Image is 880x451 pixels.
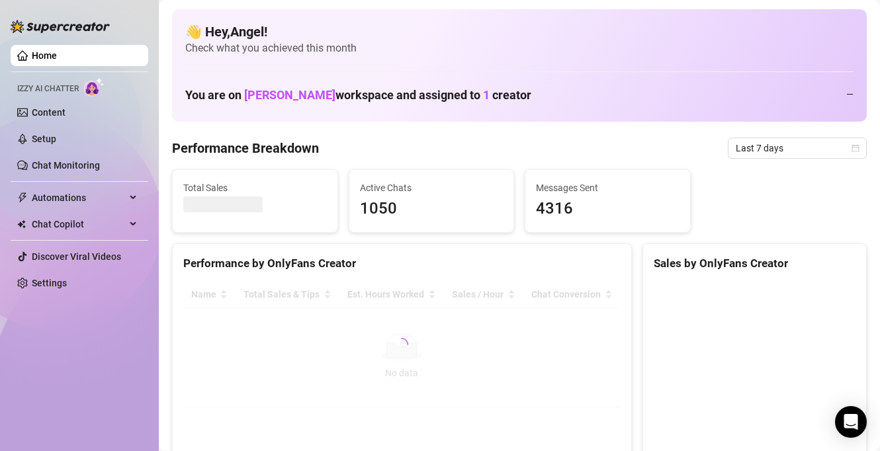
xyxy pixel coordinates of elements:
[852,144,859,152] span: calendar
[185,22,854,41] h4: 👋 Hey, Angel !
[17,220,26,229] img: Chat Copilot
[536,181,680,195] span: Messages Sent
[654,255,856,272] div: Sales by OnlyFans Creator
[360,196,504,222] span: 1050
[244,88,335,102] span: [PERSON_NAME]
[483,88,490,102] span: 1
[17,192,28,203] span: thunderbolt
[185,88,531,102] h1: You are on workspace and assigned to creator
[395,338,408,351] span: loading
[360,181,504,195] span: Active Chats
[32,50,57,61] a: Home
[11,20,110,33] img: logo-BBDzfeDw.svg
[32,187,126,208] span: Automations
[183,255,621,272] div: Performance by OnlyFans Creator
[32,107,66,118] a: Content
[835,406,867,438] div: Open Intercom Messenger
[536,196,680,222] span: 4316
[736,138,859,158] span: Last 7 days
[32,214,126,235] span: Chat Copilot
[84,77,105,97] img: AI Chatter
[846,87,854,101] div: —
[17,83,79,95] span: Izzy AI Chatter
[32,160,100,171] a: Chat Monitoring
[32,251,121,262] a: Discover Viral Videos
[172,139,319,157] h4: Performance Breakdown
[32,134,56,144] a: Setup
[183,181,327,195] span: Total Sales
[32,278,67,288] a: Settings
[185,41,854,56] span: Check what you achieved this month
